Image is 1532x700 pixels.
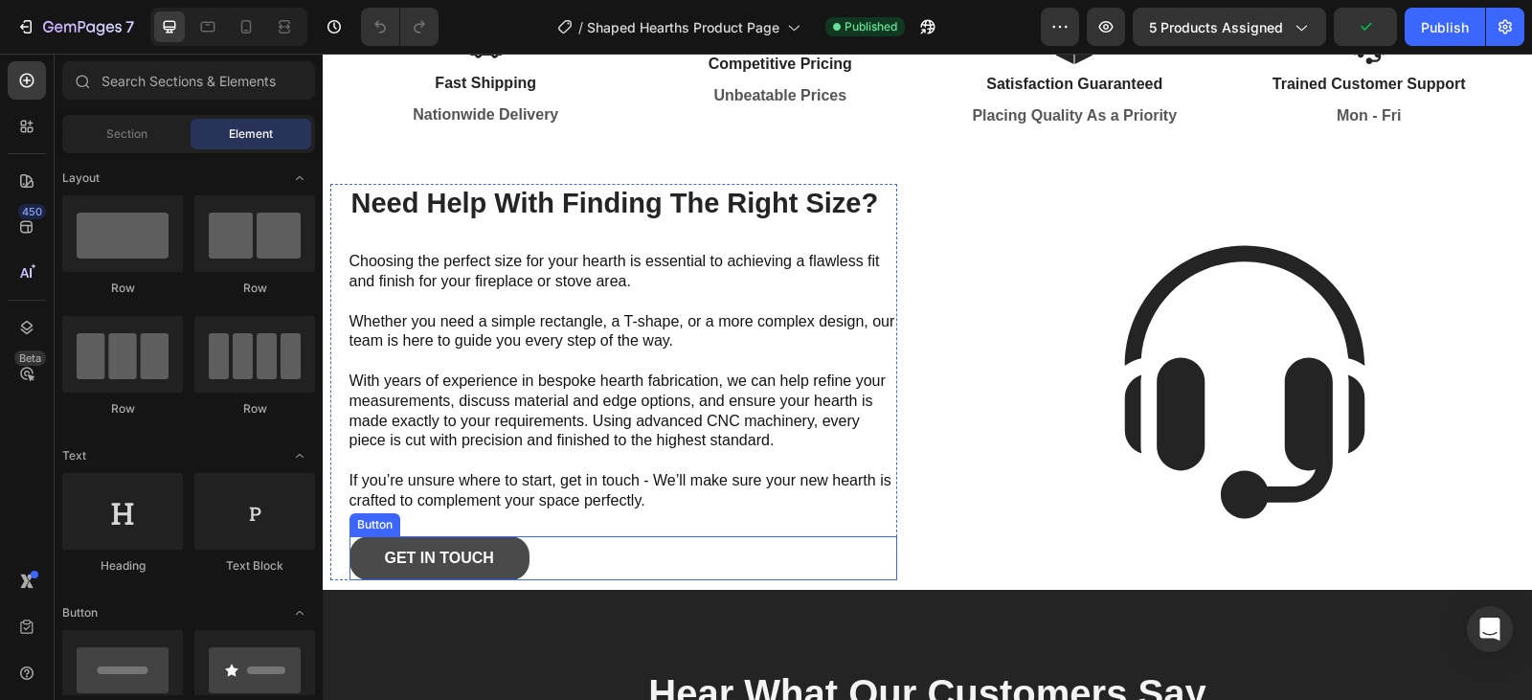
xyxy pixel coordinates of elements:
span: Section [106,125,147,143]
span: Button [62,604,98,621]
button: Publish [1405,8,1485,46]
div: Row [62,280,183,297]
div: Row [194,280,315,297]
span: / [578,17,583,37]
div: Row [62,400,183,418]
span: Layout [62,169,100,187]
span: Toggle open [284,598,315,628]
span: Text [62,447,86,464]
div: Open Intercom Messenger [1467,606,1513,652]
div: Undo/Redo [361,8,439,46]
div: Text Block [194,557,315,575]
span: 5 products assigned [1149,17,1283,37]
button: 7 [8,8,143,46]
iframe: Design area [323,54,1532,700]
h2: Hear What Our Customers Say [19,613,1190,666]
span: Toggle open [284,163,315,193]
span: Shaped Hearths Product Page [587,17,779,37]
div: Heading [62,557,183,575]
div: Beta [14,350,46,366]
p: 7 [125,15,134,38]
div: Publish [1421,17,1469,37]
input: Search Sections & Elements [62,61,315,100]
div: Row [194,400,315,418]
span: Published [845,18,897,35]
img: gempages_578590786086503143-f2d745c6-4dd3-47c4-b9a0-d780215e5536.svg [778,185,1066,472]
button: 5 products assigned [1133,8,1326,46]
span: Toggle open [284,440,315,471]
span: Element [229,125,273,143]
div: 450 [18,204,46,219]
